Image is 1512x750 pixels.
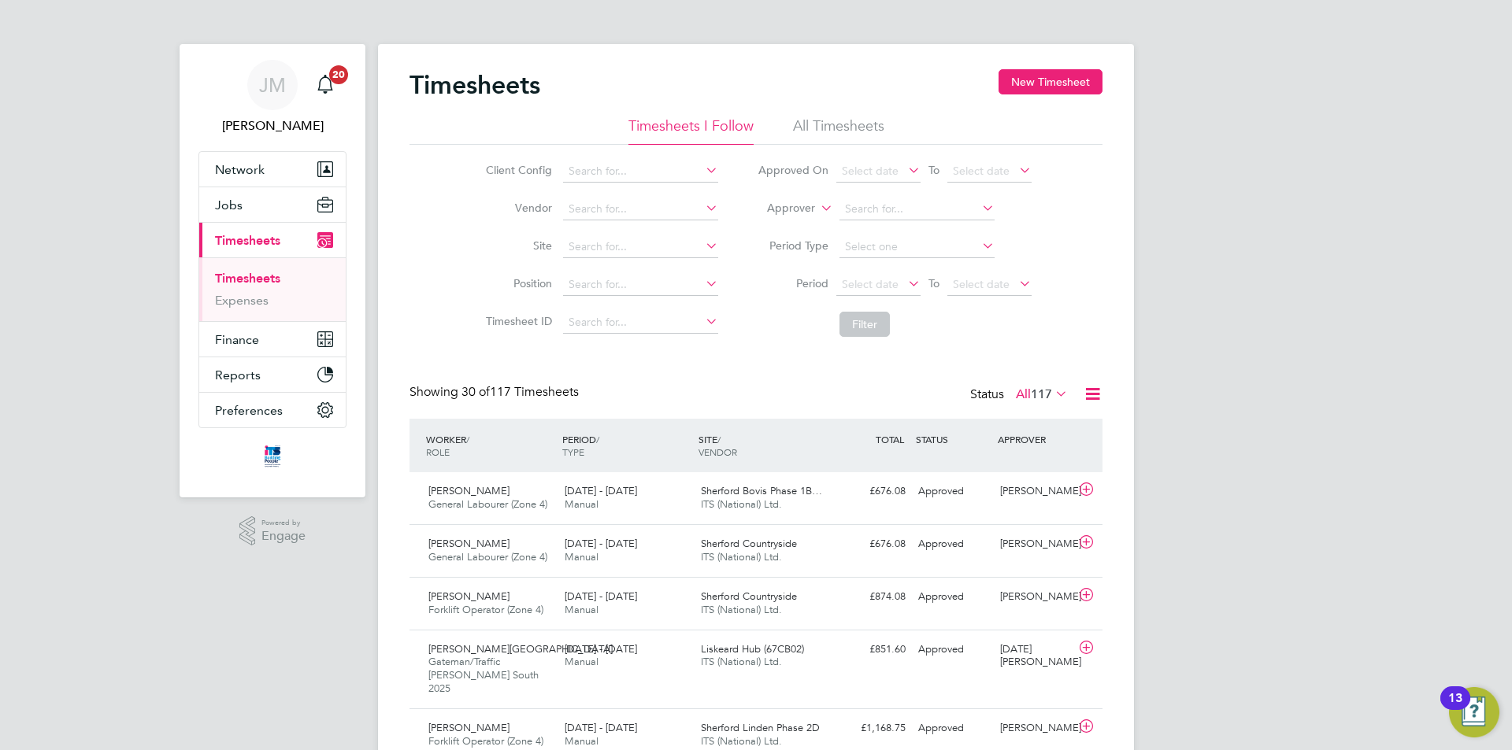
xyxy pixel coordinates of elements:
li: All Timesheets [793,116,884,145]
a: 20 [309,60,341,110]
label: Client Config [481,163,552,177]
div: £1,168.75 [830,715,912,741]
span: 20 [329,65,348,84]
span: Sherford Countryside [701,589,797,603]
label: Period [758,276,828,290]
span: General Labourer (Zone 4) [428,497,547,511]
span: ITS (National) Ltd. [701,497,782,511]
div: 13 [1448,698,1462,719]
span: [PERSON_NAME][GEOGRAPHIC_DATA] [428,642,613,656]
input: Search for... [839,198,995,220]
nav: Main navigation [180,44,365,497]
span: Timesheets [215,233,280,248]
div: [PERSON_NAME] [994,715,1076,741]
img: itsconstruction-logo-retina.png [261,444,283,469]
span: Manual [565,497,598,511]
a: JM[PERSON_NAME] [198,60,346,135]
div: Approved [912,531,994,557]
span: Joe Melmoth [198,116,346,135]
div: £676.08 [830,478,912,504]
input: Search for... [563,161,718,183]
span: ITS (National) Ltd. [701,655,782,668]
span: Powered by [261,516,306,530]
span: [PERSON_NAME] [428,721,510,734]
span: Liskeard Hub (67CB02) [701,642,804,656]
a: Timesheets [215,271,280,286]
input: Search for... [563,274,718,296]
span: Select date [842,164,899,178]
span: [DATE] - [DATE] [565,484,637,497]
span: Manual [565,603,598,616]
div: [PERSON_NAME] [994,531,1076,557]
button: Preferences [199,393,346,427]
span: Manual [565,655,598,668]
label: Vendor [481,201,552,215]
span: / [596,433,599,445]
button: New Timesheet [999,69,1102,94]
span: Jobs [215,198,243,212]
button: Network [199,152,346,187]
input: Select one [839,236,995,258]
button: Reports [199,357,346,392]
span: ITS (National) Ltd. [701,734,782,748]
button: Filter [839,312,890,337]
span: ITS (National) Ltd. [701,603,782,616]
div: Timesheets [199,257,346,321]
label: Timesheet ID [481,314,552,328]
div: £851.60 [830,637,912,663]
input: Search for... [563,312,718,334]
span: [DATE] - [DATE] [565,537,637,550]
span: [PERSON_NAME] [428,537,510,550]
div: [PERSON_NAME] [994,584,1076,610]
span: Engage [261,530,306,543]
span: 117 Timesheets [461,384,579,400]
span: [PERSON_NAME] [428,484,510,497]
span: To [924,160,944,180]
span: Forklift Operator (Zone 4) [428,603,543,616]
span: Manual [565,550,598,563]
div: SITE [695,425,831,466]
button: Jobs [199,187,346,222]
div: PERIOD [558,425,695,466]
div: [DATE][PERSON_NAME] [994,637,1076,676]
span: General Labourer (Zone 4) [428,550,547,563]
span: Network [215,162,265,177]
label: Period Type [758,238,828,253]
div: Approved [912,478,994,504]
span: [DATE] - [DATE] [565,721,637,734]
label: All [1016,386,1068,402]
span: Gateman/Traffic [PERSON_NAME] South 2025 [428,655,539,695]
span: ITS (National) Ltd. [701,550,782,563]
span: 30 of [461,384,490,400]
span: Select date [953,277,1010,291]
label: Approved On [758,163,828,177]
span: ROLE [426,445,450,458]
span: Sherford Linden Phase 2D [701,721,820,734]
div: Showing [409,384,582,401]
span: Manual [565,734,598,748]
span: Preferences [215,403,283,418]
div: £874.08 [830,584,912,610]
span: To [924,273,944,294]
label: Approver [744,201,815,216]
div: APPROVER [994,425,1076,453]
span: Reports [215,368,261,382]
a: Go to home page [198,444,346,469]
span: Select date [953,164,1010,178]
span: Select date [842,277,899,291]
span: Forklift Operator (Zone 4) [428,734,543,748]
span: [DATE] - [DATE] [565,589,637,603]
div: Approved [912,715,994,741]
button: Open Resource Center, 13 new notifications [1449,687,1499,737]
label: Site [481,238,552,253]
button: Timesheets [199,223,346,257]
div: Approved [912,584,994,610]
div: £676.08 [830,531,912,557]
span: VENDOR [699,445,737,458]
span: / [717,433,721,445]
span: Sherford Countryside [701,537,797,550]
span: 117 [1031,386,1052,402]
div: Approved [912,637,994,663]
span: / [466,433,469,445]
button: Finance [199,322,346,357]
